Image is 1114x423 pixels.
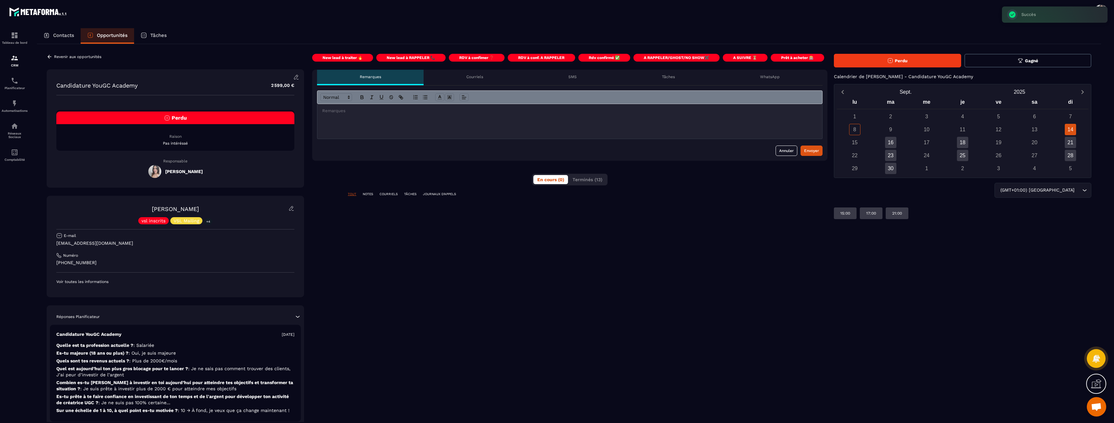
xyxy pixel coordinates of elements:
[63,253,78,258] p: Numéro
[56,358,294,364] p: Quels sont tes revenus actuels ?
[11,100,18,107] img: automations
[53,32,74,38] p: Contacts
[152,206,199,212] a: [PERSON_NAME]
[995,183,1091,198] div: Search for option
[866,211,876,216] p: 17:00
[993,124,1004,135] div: 12
[662,74,675,79] p: Tâches
[885,163,896,174] div: 30
[776,146,797,156] button: Annuler
[133,343,154,348] span: : Salariée
[80,386,236,391] span: : Je suis prête à investir plus de 2000 € pour atteindre mes objectifs
[993,111,1004,122] div: 5
[204,218,212,225] p: +4
[885,111,896,122] div: 2
[1052,98,1088,109] div: di
[885,124,896,135] div: 9
[129,350,176,356] span: : Oui, je suis majeure
[957,137,968,148] div: 18
[849,86,963,98] button: Open months overlay
[2,41,28,44] p: Tableau de bord
[837,98,1088,174] div: Calendar wrapper
[56,82,138,89] p: Candidature YouGC Academy
[11,77,18,85] img: scheduler
[849,163,860,174] div: 29
[981,98,1017,109] div: ve
[1087,397,1106,417] div: Ouvrir le chat
[849,124,860,135] div: 8
[56,159,294,163] p: Responsable
[178,408,290,413] span: : 10 → À fond, je veux que ça change maintenant !
[11,31,18,39] img: formation
[1029,111,1040,122] div: 6
[999,187,1076,194] span: (GMT+01:00) [GEOGRAPHIC_DATA]
[423,192,456,196] p: JOURNAUX D'APPELS
[1065,111,1076,122] div: 7
[466,74,483,79] p: Courriels
[323,55,363,60] p: New lead à traiter 🔥
[1065,124,1076,135] div: 14
[64,233,76,238] p: E-mail
[1029,124,1040,135] div: 13
[2,132,28,139] p: Réseaux Sociaux
[56,279,294,284] p: Voir toutes les informations
[134,28,173,44] a: Tâches
[1029,137,1040,148] div: 20
[781,55,814,60] p: Prêt à acheter 🎰
[56,350,294,356] p: Es-tu majeure (18 ans ou plus) ?
[56,407,294,414] p: Sur une échelle de 1 à 10, à quel point es-tu motivée ?
[895,58,907,63] span: Perdu
[837,98,873,109] div: lu
[804,147,819,154] div: Envoyer
[404,192,416,196] p: TÂCHES
[37,28,81,44] a: Contacts
[1065,137,1076,148] div: 21
[644,55,709,60] p: A RAPPELER/GHOST/NO SHOW✖️
[837,88,849,96] button: Previous month
[921,124,932,135] div: 10
[957,111,968,122] div: 4
[834,74,973,79] p: Calendrier de [PERSON_NAME] - Candidature YouGC Academy
[2,109,28,112] p: Automatisations
[849,111,860,122] div: 1
[129,358,177,363] span: : Plus de 2000€/mois
[98,400,170,405] span: : Je ne suis pas 100% certaine...
[265,79,294,92] p: 2 599,00 €
[2,144,28,166] a: accountantaccountantComptabilité
[11,148,18,156] img: accountant
[885,150,896,161] div: 23
[518,55,564,60] p: RDV à conf. A RAPPELER
[568,74,577,79] p: SMS
[921,163,932,174] div: 1
[2,64,28,67] p: CRM
[282,332,294,337] p: [DATE]
[733,55,757,60] p: A SUIVRE ⏳
[849,137,860,148] div: 15
[142,218,165,223] p: vsl inscrits
[964,54,1091,67] button: Gagné
[387,55,435,60] p: New lead à RAPPELER 📞
[56,141,294,146] p: Pas intéréssé
[957,150,968,161] div: 25
[363,192,373,196] p: NOTES
[56,394,294,406] p: Es-tu prête à te faire confiance en investissant de ton temps et de l'argent pour développer ton ...
[97,32,128,38] p: Opportunités
[56,260,294,266] p: [PHONE_NUMBER]
[1065,150,1076,161] div: 28
[174,218,199,223] p: VSL Mailing
[56,342,294,348] p: Quelle est ta profession actuelle ?
[54,54,101,59] p: Revenir aux opportunités
[573,177,602,182] span: Terminés (13)
[348,192,356,196] p: TOUT
[993,163,1004,174] div: 3
[892,211,902,216] p: 21:00
[172,115,187,121] span: Perdu
[2,49,28,72] a: formationformationCRM
[1076,187,1081,194] input: Search for option
[56,380,294,392] p: Combien es-tu [PERSON_NAME] à investir en toi aujourd’hui pour atteindre tes objectifs et transfo...
[834,54,961,67] button: Perdu
[150,32,167,38] p: Tâches
[921,150,932,161] div: 24
[840,211,850,216] p: 15:00
[380,192,398,196] p: COURRIELS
